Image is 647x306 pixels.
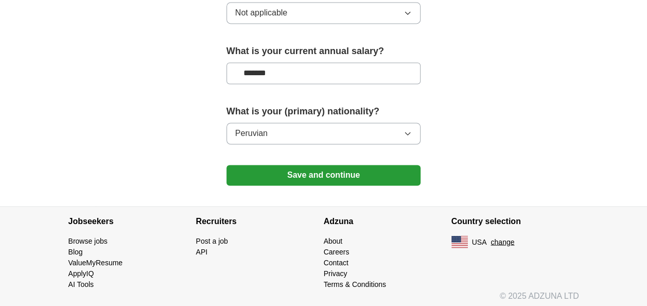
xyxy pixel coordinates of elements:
[68,280,94,288] a: AI Tools
[472,236,487,247] span: USA
[68,247,83,256] a: Blog
[324,236,343,245] a: About
[226,44,421,58] label: What is your current annual salary?
[235,7,287,19] span: Not applicable
[226,2,421,24] button: Not applicable
[491,236,514,247] button: change
[68,236,108,245] a: Browse jobs
[226,165,421,185] button: Save and continue
[324,258,348,266] a: Contact
[324,247,349,256] a: Careers
[68,258,123,266] a: ValueMyResume
[226,123,421,144] button: Peruvian
[196,236,228,245] a: Post a job
[324,280,386,288] a: Terms & Conditions
[68,269,94,277] a: ApplyIQ
[451,235,468,248] img: US flag
[196,247,208,256] a: API
[235,127,268,140] span: Peruvian
[226,105,421,118] label: What is your (primary) nationality?
[324,269,347,277] a: Privacy
[451,207,579,235] h4: Country selection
